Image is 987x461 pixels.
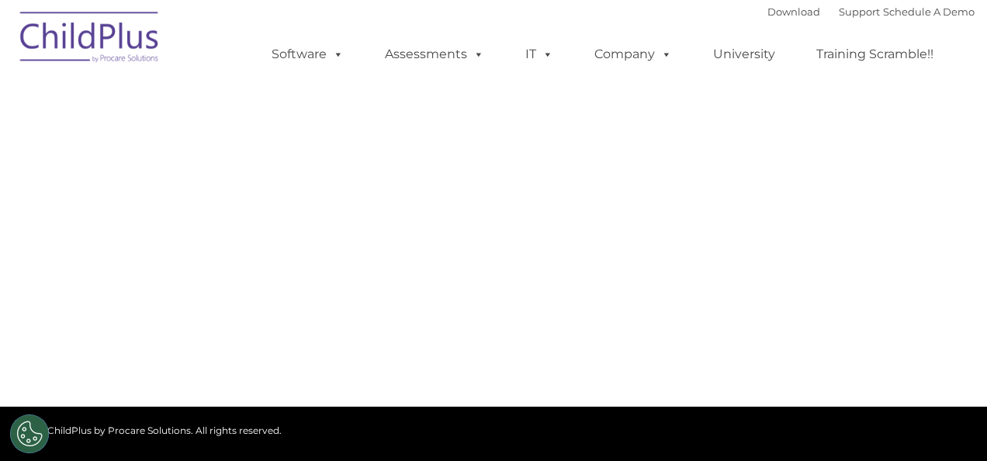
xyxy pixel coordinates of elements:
[369,39,500,70] a: Assessments
[256,39,359,70] a: Software
[801,39,949,70] a: Training Scramble!!
[10,414,49,453] button: Cookies Settings
[24,127,289,175] span: CONTACT US
[883,5,975,18] a: Schedule A Demo
[12,425,282,436] span: © 2025 ChildPlus by Procare Solutions. All rights reserved.
[767,5,975,18] font: |
[579,39,687,70] a: Company
[698,39,791,70] a: University
[24,192,926,225] span: Whether you want a personalized demo of the software, looking for answers, interested in training...
[12,1,168,78] img: ChildPlus by Procare Solutions
[767,5,820,18] a: Download
[510,39,569,70] a: IT
[839,5,880,18] a: Support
